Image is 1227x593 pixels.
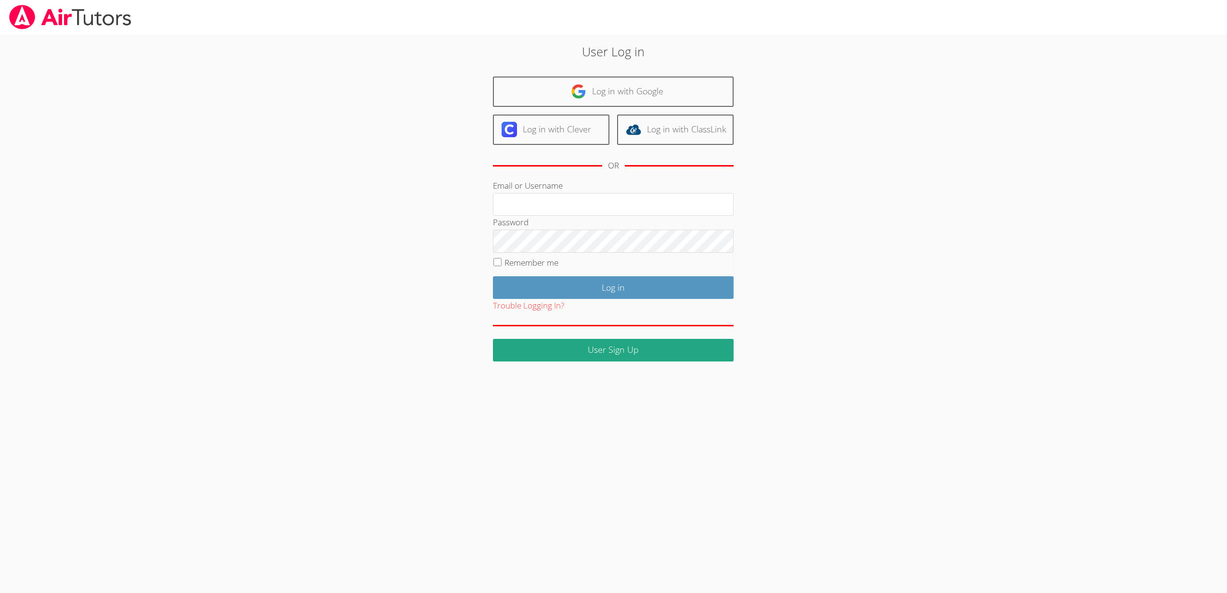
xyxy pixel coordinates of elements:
img: classlink-logo-d6bb404cc1216ec64c9a2012d9dc4662098be43eaf13dc465df04b49fa7ab582.svg [626,122,641,137]
a: Log in with Google [493,77,734,107]
label: Email or Username [493,180,563,191]
label: Remember me [504,257,558,268]
img: clever-logo-6eab21bc6e7a338710f1a6ff85c0baf02591cd810cc4098c63d3a4b26e2feb20.svg [502,122,517,137]
img: google-logo-50288ca7cdecda66e5e0955fdab243c47b7ad437acaf1139b6f446037453330a.svg [571,84,586,99]
img: airtutors_banner-c4298cdbf04f3fff15de1276eac7730deb9818008684d7c2e4769d2f7ddbe033.png [8,5,132,29]
a: User Sign Up [493,339,734,361]
input: Log in [493,276,734,299]
div: OR [608,159,619,173]
label: Password [493,217,529,228]
h2: User Log in [282,42,944,61]
a: Log in with ClassLink [617,115,734,145]
button: Trouble Logging In? [493,299,564,313]
a: Log in with Clever [493,115,609,145]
